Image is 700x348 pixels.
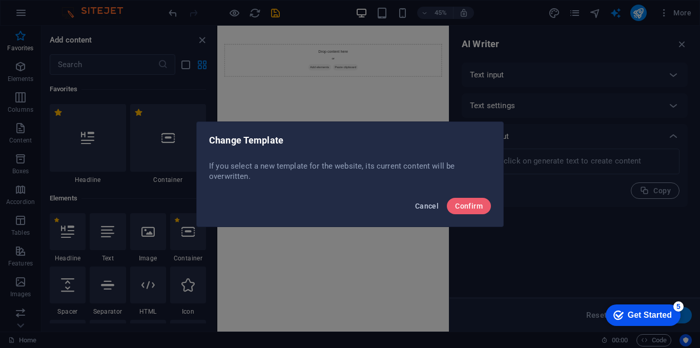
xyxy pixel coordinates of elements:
[76,2,86,12] div: 5
[415,202,439,210] span: Cancel
[8,5,83,27] div: Get Started 5 items remaining, 0% complete
[209,134,491,147] h2: Change Template
[136,1,140,12] div: Close tooltip
[257,86,313,100] span: Paste clipboard
[411,198,443,214] button: Cancel
[13,23,140,57] p: Simply drag and drop elements into the editor. Double-click elements to edit or right-click for m...
[455,202,483,210] span: Confirm
[13,7,101,15] strong: WYSIWYG Website Editor
[447,198,491,214] button: Confirm
[209,161,491,181] p: If you select a new template for the website, its current content will be overwritten.
[136,2,140,10] a: ×
[202,86,253,100] span: Add elements
[30,11,74,21] div: Get Started
[113,60,140,75] a: Next
[15,41,499,114] div: Drop content here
